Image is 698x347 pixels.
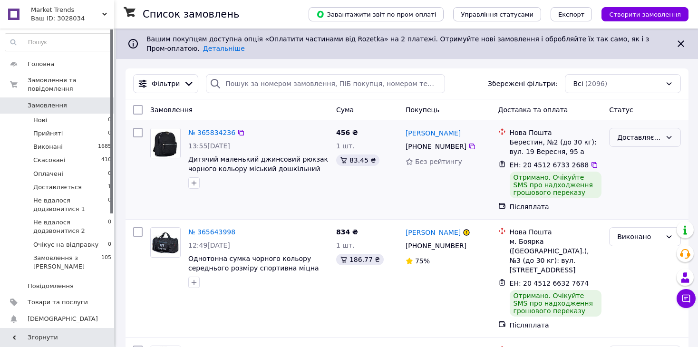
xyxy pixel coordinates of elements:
span: 0 [108,170,111,178]
a: Створити замовлення [592,10,688,18]
a: № 365643998 [188,228,235,236]
span: Виконані [33,143,63,151]
span: Статус [609,106,633,114]
span: Експорт [558,11,585,18]
div: Ваш ID: 3028034 [31,14,114,23]
span: Повідомлення [28,282,74,290]
span: [DEMOGRAPHIC_DATA] [28,315,98,323]
input: Пошук за номером замовлення, ПІБ покупця, номером телефону, Email, номером накладної [206,74,445,93]
a: [PERSON_NAME] [406,228,461,237]
span: Очікує на відправку [33,241,98,249]
span: Завантажити звіт по пром-оплаті [316,10,436,19]
h1: Список замовлень [143,9,239,20]
div: [PHONE_NUMBER] [404,239,468,252]
span: Замовлення [28,101,67,110]
span: Market Trends [31,6,102,14]
a: Однотонна сумка чорного кольору середнього розміру спортивна міцна 77/360/06 [188,255,319,281]
span: Товари та послуги [28,298,88,307]
div: Нова Пошта [510,128,602,137]
span: Створити замовлення [609,11,681,18]
span: 0 [108,218,111,235]
div: [PHONE_NUMBER] [404,140,468,153]
input: Пошук [5,34,112,51]
span: Нові [33,116,47,125]
a: № 365834236 [188,129,235,136]
span: (2096) [585,80,608,87]
span: Покупець [406,106,439,114]
div: Берестин, №2 (до 30 кг): вул. 19 Вересня, 95 а [510,137,602,156]
a: [PERSON_NAME] [406,128,461,138]
span: 0 [108,241,111,249]
span: 0 [108,196,111,213]
span: Cума [336,106,354,114]
span: 105 [101,254,111,271]
div: м. Боярка ([GEOGRAPHIC_DATA].), №3 (до 30 кг): вул. [STREET_ADDRESS] [510,237,602,275]
button: Експорт [551,7,592,21]
div: 186.77 ₴ [336,254,384,265]
span: ЕН: 20 4512 6733 2688 [510,161,589,169]
span: Замовлення з [PERSON_NAME] [33,254,101,271]
span: 1 шт. [336,142,355,150]
span: Збережені фільтри: [488,79,557,88]
div: Виконано [617,231,661,242]
span: 1 шт. [336,241,355,249]
button: Управління статусами [453,7,541,21]
div: Отримано. Очікуйте SMS про надходження грошового переказу [510,290,602,317]
span: Без рейтингу [415,158,462,165]
a: Детальніше [203,45,245,52]
span: Прийняті [33,129,63,138]
button: Створити замовлення [601,7,688,21]
span: Управління статусами [461,11,533,18]
span: Доставляється [33,183,82,192]
span: Вашим покупцям доступна опція «Оплатити частинами від Rozetka» на 2 платежі. Отримуйте нові замов... [146,35,649,52]
button: Завантажити звіт по пром-оплаті [309,7,444,21]
div: Післяплата [510,202,602,212]
span: Не вдалося додзвонитися 1 [33,196,108,213]
span: Фільтри [152,79,180,88]
div: Нова Пошта [510,227,602,237]
span: 0 [108,116,111,125]
span: Замовлення [150,106,193,114]
img: Фото товару [151,231,180,254]
a: Фото товару [150,227,181,258]
a: Дитячий маленький джинсовий рюкзак чорного кольору міський дошкільний 0013 [188,155,328,182]
span: Всі [573,79,583,88]
span: 1685 [98,143,111,151]
span: 13:55[DATE] [188,142,230,150]
span: Оплачені [33,170,63,178]
span: Замовлення та повідомлення [28,76,114,93]
a: Фото товару [150,128,181,158]
span: 75% [415,257,430,265]
img: Фото товару [151,128,180,158]
span: 410 [101,156,111,164]
div: Доставляється [617,132,661,143]
span: 456 ₴ [336,129,358,136]
span: 1 [108,183,111,192]
span: Головна [28,60,54,68]
span: Скасовані [33,156,66,164]
span: ЕН: 20 4512 6632 7674 [510,280,589,287]
button: Чат з покупцем [677,289,696,308]
span: Не вдалося додзвонитися 2 [33,218,108,235]
span: 12:49[DATE] [188,241,230,249]
span: Доставка та оплата [498,106,568,114]
div: Отримано. Очікуйте SMS про надходження грошового переказу [510,172,602,198]
div: 83.45 ₴ [336,154,379,166]
div: Післяплата [510,320,602,330]
span: 834 ₴ [336,228,358,236]
span: 0 [108,129,111,138]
